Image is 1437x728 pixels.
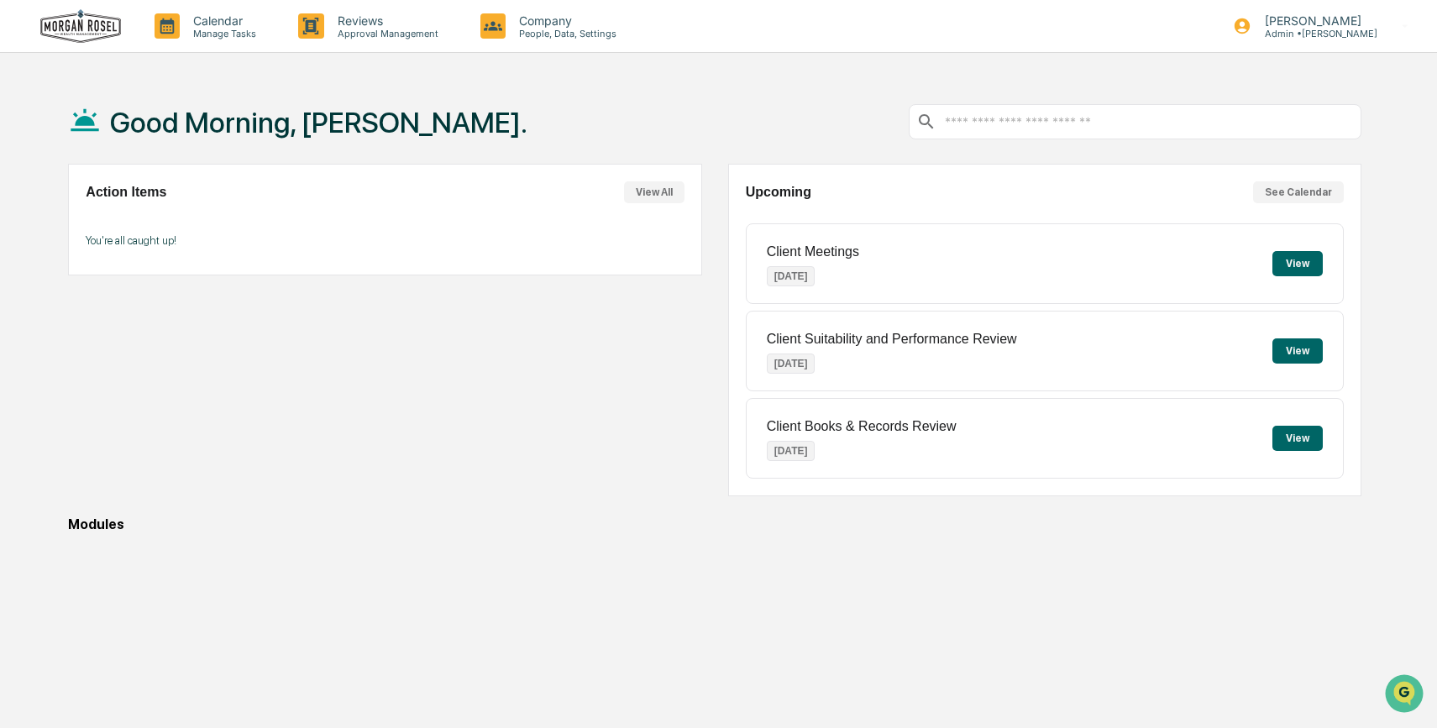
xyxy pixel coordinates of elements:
[44,76,277,94] input: Clear
[1383,673,1429,718] iframe: Open customer support
[17,245,30,259] div: 🔎
[506,13,625,28] p: Company
[1272,426,1323,451] button: View
[34,244,106,260] span: Data Lookup
[57,128,275,145] div: Start new chat
[34,212,108,228] span: Preclearance
[1253,181,1344,203] button: See Calendar
[767,244,859,259] p: Client Meetings
[139,212,208,228] span: Attestations
[767,441,816,461] p: [DATE]
[57,145,219,159] div: We're offline, we'll be back soon
[86,185,166,200] h2: Action Items
[115,205,215,235] a: 🗄️Attestations
[286,134,306,154] button: Start new chat
[10,237,113,267] a: 🔎Data Lookup
[17,128,47,159] img: 1746055101610-c473b297-6a78-478c-a979-82029cc54cd1
[506,28,625,39] p: People, Data, Settings
[17,213,30,227] div: 🖐️
[1251,28,1377,39] p: Admin • [PERSON_NAME]
[86,234,684,247] p: You're all caught up!
[767,419,957,434] p: Client Books & Records Review
[324,28,447,39] p: Approval Management
[624,181,684,203] button: View All
[746,185,811,200] h2: Upcoming
[1272,338,1323,364] button: View
[68,516,1361,532] div: Modules
[180,28,265,39] p: Manage Tasks
[767,354,816,374] p: [DATE]
[1251,13,1377,28] p: [PERSON_NAME]
[180,13,265,28] p: Calendar
[167,285,203,297] span: Pylon
[767,332,1017,347] p: Client Suitability and Performance Review
[122,213,135,227] div: 🗄️
[1272,251,1323,276] button: View
[40,9,121,44] img: logo
[118,284,203,297] a: Powered byPylon
[110,106,527,139] h1: Good Morning, [PERSON_NAME].
[10,205,115,235] a: 🖐️Preclearance
[324,13,447,28] p: Reviews
[767,266,816,286] p: [DATE]
[17,35,306,62] p: How can we help?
